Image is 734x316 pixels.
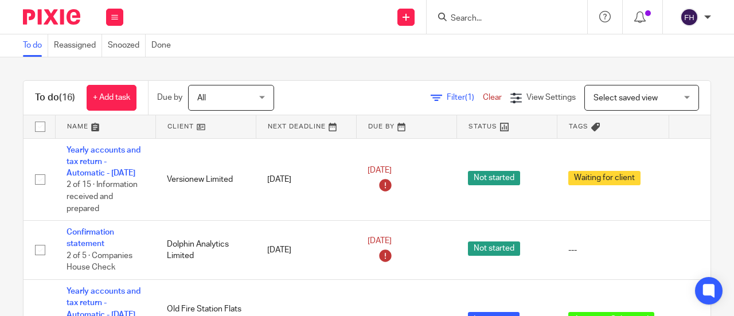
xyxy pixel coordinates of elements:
img: Pixie [23,9,80,25]
span: 2 of 15 · Information received and prepared [67,181,138,213]
span: [DATE] [368,166,392,174]
span: Not started [468,241,520,256]
td: Versionew Limited [155,138,256,221]
a: Yearly accounts and tax return - Automatic - [DATE] [67,146,140,178]
div: --- [568,244,657,256]
span: [DATE] [368,237,392,245]
span: Filter [447,93,483,102]
h1: To do [35,92,75,104]
img: svg%3E [680,8,698,26]
span: (1) [465,93,474,102]
a: Clear [483,93,502,102]
input: Search [450,14,553,24]
a: Reassigned [54,34,102,57]
td: Dolphin Analytics Limited [155,221,256,280]
span: 2 of 5 · Companies House Check [67,252,132,272]
span: Not started [468,171,520,185]
span: Tags [569,123,588,130]
span: (16) [59,93,75,102]
a: Done [151,34,177,57]
a: To do [23,34,48,57]
span: Waiting for client [568,171,641,185]
p: Due by [157,92,182,103]
td: [DATE] [256,138,356,221]
a: Snoozed [108,34,146,57]
span: View Settings [526,93,576,102]
span: All [197,94,206,102]
td: [DATE] [256,221,356,280]
a: + Add task [87,85,136,111]
span: Select saved view [594,94,658,102]
a: Confirmation statement [67,228,114,248]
